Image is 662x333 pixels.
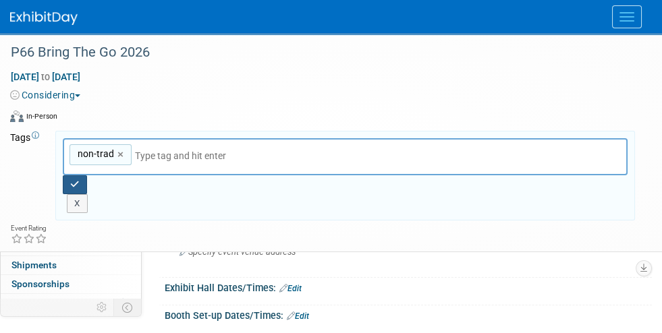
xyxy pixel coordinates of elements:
span: Tasks [10,297,34,308]
div: Event Rating [11,225,47,232]
td: Toggle Event Tabs [114,299,142,316]
div: Exhibit Hall Dates/Times: [165,278,652,295]
img: ExhibitDay [10,11,78,25]
span: Sponsorships [11,278,70,289]
button: Considering [10,88,86,102]
span: Shipments [11,260,57,270]
a: Edit [279,284,302,293]
div: Booth Set-up Dates/Times: [165,305,652,323]
span: Specify event venue address [180,247,296,257]
a: × [117,147,126,162]
span: [DATE] [DATE] [10,71,81,83]
a: Shipments [1,256,141,274]
input: Type tag and hit enter [135,149,324,162]
button: X [67,194,88,213]
div: In-Person [26,111,57,121]
img: Format-Inperson.png [10,111,24,121]
span: non-trad [75,147,114,160]
a: Tasks [1,294,141,312]
td: Personalize Event Tab Strip [90,299,114,316]
td: Tags [10,131,43,220]
div: Event Format [10,109,645,129]
button: Menu [612,5,642,28]
a: Edit [287,311,309,321]
a: Sponsorships [1,275,141,293]
span: to [39,71,52,82]
div: P66 Bring The Go 2026 [6,40,635,65]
